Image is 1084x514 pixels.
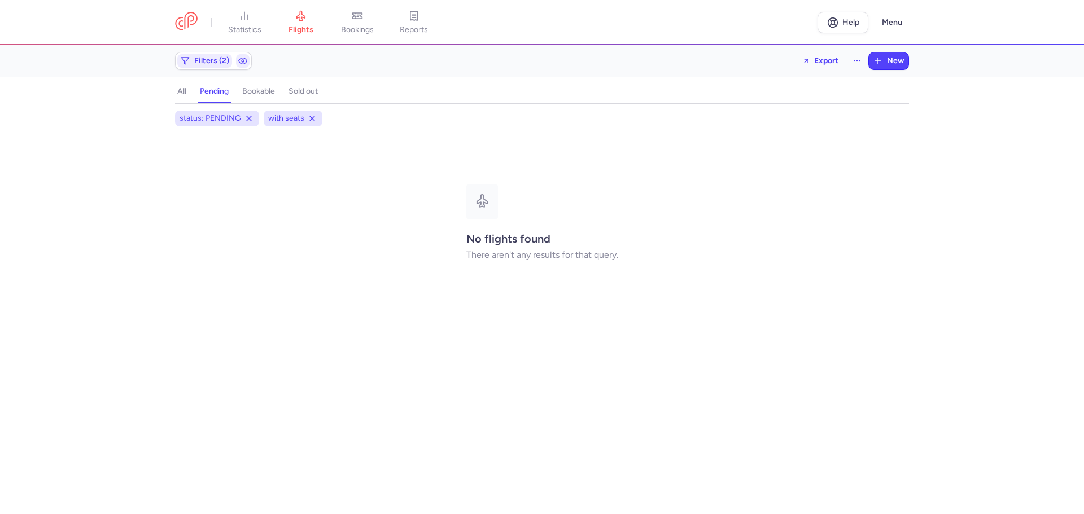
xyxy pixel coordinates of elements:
[341,25,374,35] span: bookings
[814,56,838,65] span: Export
[273,10,329,35] a: flights
[242,86,275,96] h4: bookable
[200,86,229,96] h4: pending
[466,232,550,245] strong: No flights found
[386,10,442,35] a: reports
[869,52,908,69] button: New
[289,25,313,35] span: flights
[400,25,428,35] span: reports
[887,56,904,65] span: New
[875,12,909,33] button: Menu
[175,12,198,33] a: CitizenPlane red outlined logo
[466,250,618,260] p: There aren't any results for that query.
[216,10,273,35] a: statistics
[177,86,186,96] h4: all
[268,113,304,124] span: with seats
[176,52,234,69] button: Filters (2)
[180,113,241,124] span: status: PENDING
[329,10,386,35] a: bookings
[289,86,318,96] h4: sold out
[194,56,229,65] span: Filters (2)
[795,52,846,70] button: Export
[842,18,859,27] span: Help
[818,12,868,33] a: Help
[228,25,261,35] span: statistics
